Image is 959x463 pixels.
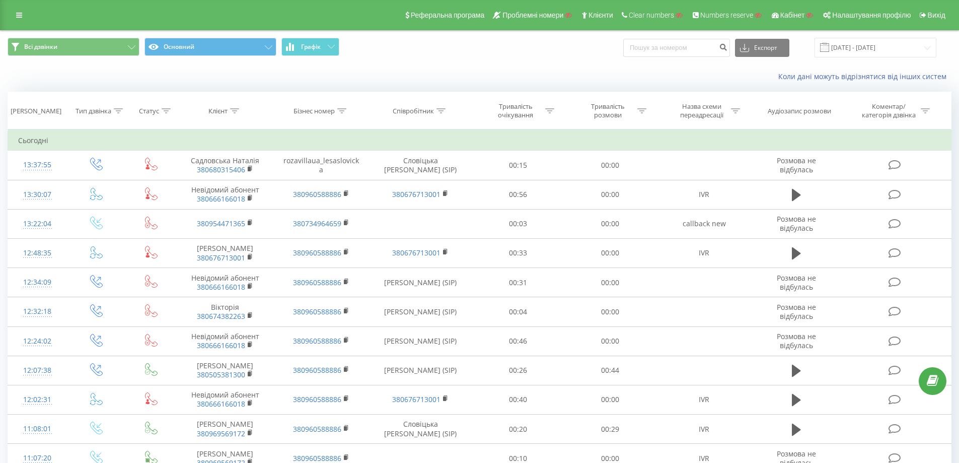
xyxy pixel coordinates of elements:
a: 380960588886 [293,336,341,346]
a: 380960588886 [293,278,341,287]
div: Співробітник [393,107,434,115]
div: Тривалість очікування [489,102,543,119]
td: Словіцька [PERSON_NAME] (SIP) [369,151,472,180]
div: Бізнес номер [293,107,335,115]
td: Невідомий абонент [177,385,273,414]
td: Словіцька [PERSON_NAME] (SIP) [369,415,472,444]
a: 380960588886 [293,424,341,434]
a: 380505381300 [197,370,245,379]
input: Пошук за номером [623,39,730,57]
td: [PERSON_NAME] (SIP) [369,268,472,297]
span: Clear numbers [629,11,674,19]
div: 12:48:35 [18,243,57,263]
div: Клієнт [208,107,228,115]
span: Реферальна програма [411,11,485,19]
span: Проблемні номери [502,11,563,19]
td: Вікторія [177,297,273,326]
td: Невідомий абонент [177,268,273,297]
a: 380734964659 [293,219,341,228]
span: Вихід [928,11,945,19]
td: 00:00 [564,238,656,268]
a: 380954471365 [197,219,245,228]
div: 12:34:09 [18,273,57,292]
a: 380960588886 [293,307,341,316]
td: callback new [656,209,752,238]
div: [PERSON_NAME] [11,107,61,115]
div: 12:07:38 [18,361,57,380]
span: Клієнти [588,11,613,19]
a: 380666166018 [197,282,245,292]
div: Тривалість розмови [581,102,635,119]
span: Numbers reserve [700,11,753,19]
a: 380960588886 [293,394,341,404]
td: 00:56 [472,180,564,209]
td: IVR [656,385,752,414]
td: [PERSON_NAME] [177,238,273,268]
td: 00:00 [564,268,656,297]
a: 380676713001 [392,248,440,257]
a: 380666166018 [197,399,245,409]
td: 00:44 [564,356,656,385]
td: 00:00 [564,209,656,238]
div: Статус [139,107,159,115]
td: 00:00 [564,326,656,356]
td: [PERSON_NAME] [177,415,273,444]
a: 380960588886 [293,248,341,257]
td: 00:03 [472,209,564,238]
td: 00:33 [472,238,564,268]
td: IVR [656,415,752,444]
a: 380666166018 [197,194,245,204]
div: 11:08:01 [18,419,57,439]
div: 12:32:18 [18,302,57,321]
span: Розмова не відбулась [777,302,816,321]
div: 13:37:55 [18,155,57,175]
a: 380666166018 [197,341,245,350]
td: [PERSON_NAME] (SIP) [369,326,472,356]
td: 00:00 [564,151,656,180]
span: Налаштування профілю [832,11,911,19]
td: 00:29 [564,415,656,444]
div: 13:30:07 [18,185,57,205]
td: 00:31 [472,268,564,297]
a: 380674382263 [197,311,245,321]
a: 380676713001 [197,253,245,262]
div: Назва схеми переадресації [675,102,728,119]
td: rozavillaua_lesaslovicka [273,151,368,180]
button: Експорт [735,39,789,57]
a: Коли дані можуть відрізнятися вiд інших систем [778,72,951,81]
td: 00:40 [472,385,564,414]
div: 12:24:02 [18,332,57,351]
div: 12:02:31 [18,390,57,410]
td: 00:20 [472,415,564,444]
div: Коментар/категорія дзвінка [859,102,918,119]
td: 00:00 [564,385,656,414]
div: Тип дзвінка [76,107,111,115]
div: Аудіозапис розмови [768,107,831,115]
td: 00:04 [472,297,564,326]
td: IVR [656,180,752,209]
td: Сьогодні [8,130,951,151]
span: Розмова не відбулась [777,332,816,350]
span: Розмова не відбулась [777,273,816,292]
td: Невідомий абонент [177,180,273,209]
td: [PERSON_NAME] [177,356,273,385]
span: Графік [301,43,321,50]
a: 380680315406 [197,165,245,174]
a: 380676713001 [392,189,440,199]
button: Основний [144,38,276,56]
div: 13:22:04 [18,214,57,234]
span: Кабінет [780,11,805,19]
a: 380676713001 [392,394,440,404]
td: 00:00 [564,297,656,326]
td: Садловська Наталія [177,151,273,180]
td: 00:46 [472,326,564,356]
span: Всі дзвінки [24,43,57,51]
td: IVR [656,238,752,268]
td: [PERSON_NAME] (SIP) [369,297,472,326]
td: 00:26 [472,356,564,385]
td: [PERSON_NAME] (SIP) [369,356,472,385]
span: Розмова не відбулась [777,214,816,233]
button: Графік [281,38,339,56]
span: Розмова не відбулась [777,156,816,174]
a: 380960588886 [293,453,341,463]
